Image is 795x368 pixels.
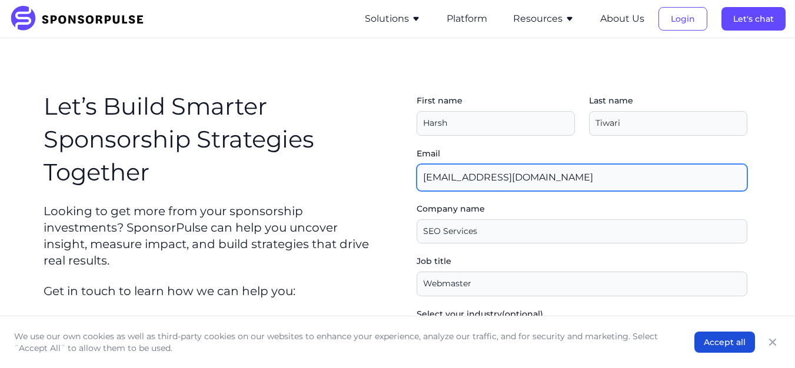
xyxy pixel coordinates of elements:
[44,283,384,299] p: Get in touch to learn how we can help you:
[44,90,384,189] h1: Let’s Build Smarter Sponsorship Strategies Together
[9,6,152,32] img: SponsorPulse
[721,14,786,24] a: Let's chat
[447,12,487,26] button: Platform
[447,14,487,24] a: Platform
[417,203,747,215] label: Company name
[736,312,795,368] iframe: Chat Widget
[417,148,747,159] label: Email
[365,12,421,26] button: Solutions
[589,95,747,106] label: Last name
[658,14,707,24] a: Login
[44,315,334,329] span: Understand the true value of your sponsorships
[417,95,575,106] label: First name
[721,7,786,31] button: Let's chat
[600,12,644,26] button: About Us
[694,332,755,353] button: Accept all
[513,12,574,26] button: Resources
[600,14,644,24] a: About Us
[14,330,671,354] p: We use our own cookies as well as third-party cookies on our websites to enhance your experience,...
[417,308,747,320] label: Select your industry (optional)
[44,203,384,269] p: Looking to get more from your sponsorship investments? SponsorPulse can help you uncover insight,...
[658,7,707,31] button: Login
[417,255,747,267] label: Job title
